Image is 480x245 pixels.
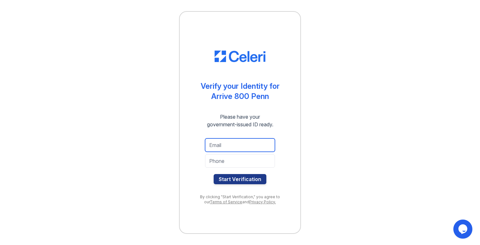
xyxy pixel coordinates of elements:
[214,174,266,184] button: Start Verification
[249,199,276,204] a: Privacy Policy.
[453,220,474,239] iframe: chat widget
[201,81,280,101] div: Verify your Identity for Arrive 800 Penn
[205,138,275,152] input: Email
[196,113,285,128] div: Please have your government-issued ID ready.
[205,154,275,168] input: Phone
[215,51,265,62] img: CE_Logo_Blue-a8612792a0a2168367f1c8372b55b34899dd931a85d93a1a3d3e32e68fde9ad4.png
[210,199,242,204] a: Terms of Service
[192,194,288,205] div: By clicking "Start Verification," you agree to our and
